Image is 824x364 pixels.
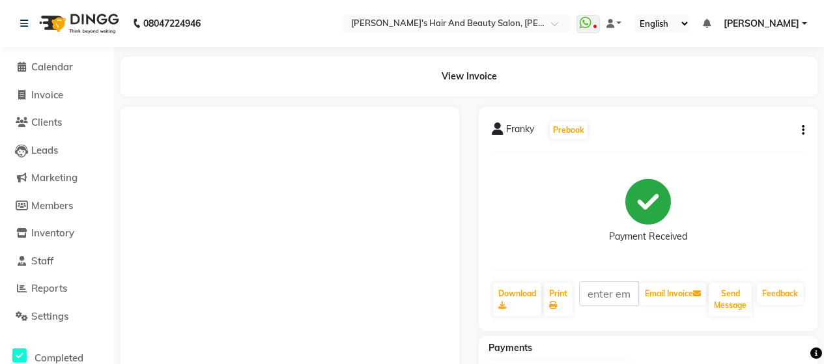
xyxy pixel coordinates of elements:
[31,227,74,239] span: Inventory
[506,122,534,141] span: Franky
[3,88,111,103] a: Invoice
[709,283,752,316] button: Send Message
[31,255,53,267] span: Staff
[3,199,111,214] a: Members
[544,283,573,316] a: Print
[3,226,111,241] a: Inventory
[3,171,111,186] a: Marketing
[3,143,111,158] a: Leads
[31,89,63,101] span: Invoice
[121,57,817,96] div: View Invoice
[3,309,111,324] a: Settings
[609,230,687,244] div: Payment Received
[489,342,532,354] span: Payments
[757,283,803,305] a: Feedback
[31,61,73,73] span: Calendar
[640,283,706,305] button: Email Invoice
[31,310,68,322] span: Settings
[33,5,122,42] img: logo
[579,281,639,306] input: enter email
[493,283,541,316] a: Download
[724,17,799,31] span: [PERSON_NAME]
[3,60,111,75] a: Calendar
[31,116,62,128] span: Clients
[3,115,111,130] a: Clients
[3,281,111,296] a: Reports
[31,199,73,212] span: Members
[550,121,588,139] button: Prebook
[31,171,78,184] span: Marketing
[3,254,111,269] a: Staff
[35,352,83,364] span: Completed
[31,282,67,294] span: Reports
[143,5,201,42] b: 08047224946
[31,144,58,156] span: Leads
